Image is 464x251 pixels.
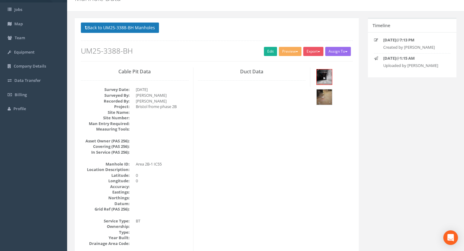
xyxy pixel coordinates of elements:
span: Billing [15,92,27,97]
dd: Area 2B-1 IC55 [136,161,189,167]
h5: Timeline [372,23,390,28]
dt: Drainage Area Code: [81,241,130,246]
h3: Duct Data [198,69,306,75]
dd: 0 [136,178,189,184]
dt: Type: [81,229,130,235]
dt: Year Built: [81,235,130,241]
h3: Cable Pit Data [81,69,189,75]
strong: [DATE] [383,37,396,43]
button: Assign To [325,47,351,56]
dd: [PERSON_NAME] [136,92,189,98]
span: Team [15,35,25,40]
dt: Surveyed By: [81,92,130,98]
img: b62257a2-8251-d1cf-3925-12203d772a20_af3989c4-afb2-dc99-7e44-6c9e163f221e_thumb.jpg [317,89,332,105]
dd: BT [136,218,189,224]
span: Company Details [14,63,46,69]
p: Uploaded by [PERSON_NAME] [383,63,445,68]
span: Map [14,21,23,26]
p: @ [383,37,445,43]
dt: Service Type: [81,218,130,224]
dt: Survey Date: [81,87,130,92]
dt: Site Name: [81,110,130,115]
p: @ [383,55,445,61]
dd: 0 [136,173,189,178]
p: Created by [PERSON_NAME] [383,44,445,50]
dt: Location Description: [81,167,130,173]
dt: Latitude: [81,173,130,178]
dt: Manhole ID: [81,161,130,167]
dt: Project: [81,104,130,110]
dt: Measuring Tools: [81,126,130,132]
h2: UM25-3388-BH [81,47,353,55]
img: b62257a2-8251-d1cf-3925-12203d772a20_07527e6a-acb2-17f6-56b5-6976a480e891_thumb.jpg [317,69,332,85]
span: Data Transfer [14,78,41,83]
dd: Bristol frome phase 2B [136,104,189,110]
dd: [DATE] [136,87,189,92]
button: Preview [279,47,301,56]
dt: Recorded By: [81,98,130,104]
dt: Longitude: [81,178,130,184]
dt: Datum: [81,201,130,207]
dt: Eastings: [81,189,130,195]
dt: Covering (PAS 256): [81,144,130,149]
dd: [PERSON_NAME] [136,98,189,104]
button: Back to UM25-3388-BH Manholes [81,23,159,33]
dt: Ownership: [81,224,130,229]
dt: Northings: [81,195,130,201]
div: Open Intercom Messenger [443,230,458,245]
a: Edit [264,47,277,56]
strong: [DATE] [383,55,396,61]
dt: Site Number: [81,115,130,121]
dt: Accuracy: [81,184,130,190]
strong: 1:15 AM [400,55,415,61]
button: Export [303,47,323,56]
dt: In Service (PAS 256): [81,149,130,155]
dt: Asset Owner (PAS 256): [81,138,130,144]
dt: Man Entry Required: [81,121,130,127]
span: Profile [13,106,26,111]
span: Equipment [14,49,34,55]
strong: 7:13 PM [400,37,414,43]
dt: Grid Ref (PAS 256): [81,206,130,212]
span: Jobs [14,7,22,12]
